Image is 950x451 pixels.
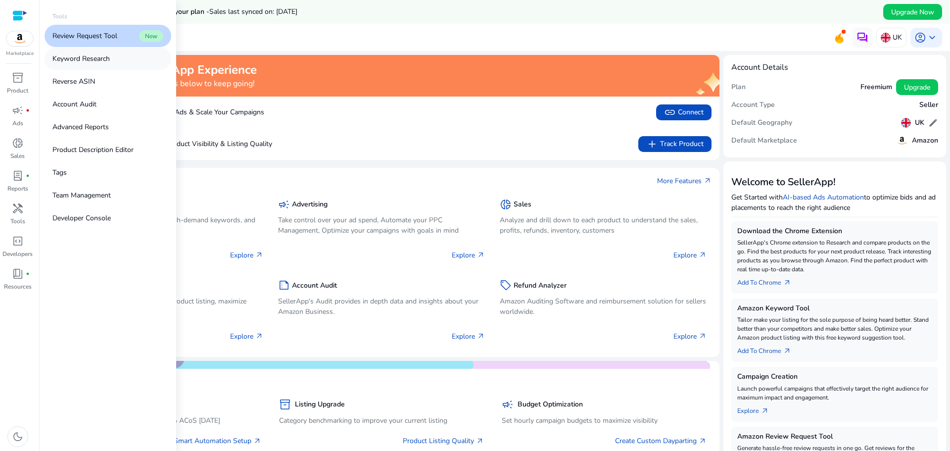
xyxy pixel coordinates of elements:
span: fiber_manual_record [26,108,30,112]
h5: Data syncs run less frequently on your plan - [65,8,297,16]
p: UK [893,29,902,46]
h3: Welcome to SellerApp! [731,176,938,188]
p: Explore [452,331,485,342]
h4: Account Details [731,63,788,72]
span: arrow_outward [783,347,791,355]
span: lab_profile [12,170,24,182]
span: arrow_outward [699,332,707,340]
span: campaign [502,399,514,410]
h5: Default Marketplace [731,137,797,145]
p: Account Audit [52,99,96,109]
span: arrow_outward [699,251,707,259]
span: donut_small [12,137,24,149]
h5: Account Type [731,101,775,109]
a: Add To Chrome [737,342,799,356]
button: addTrack Product [638,136,712,152]
span: edit [928,118,938,128]
h5: Advertising [292,200,328,209]
span: sell [500,279,512,291]
p: Tools [10,217,25,226]
p: Get Started with to optimize bids and ad placements to reach the right audience [731,192,938,213]
p: Marketplace [6,50,34,57]
p: Analyze and drill down to each product to understand the sales, profits, refunds, inventory, cust... [500,215,707,236]
span: arrow_outward [255,332,263,340]
img: uk.svg [901,118,911,128]
p: Developer Console [52,213,111,223]
p: Reports [7,184,28,193]
p: Sales [10,151,25,160]
h5: Default Geography [731,119,792,127]
a: AI-based Ads Automation [783,193,864,202]
span: summarize [278,279,290,291]
span: New [139,30,163,42]
h5: Plan [731,83,746,92]
h5: Freemium [860,83,892,92]
p: Developers [2,250,33,258]
a: More Featuresarrow_outward [657,176,712,186]
img: uk.svg [881,33,891,43]
p: Explore [230,331,263,342]
span: donut_small [500,199,512,210]
a: Product Listing Quality [403,436,484,446]
p: Explore [230,250,263,260]
h5: Account Audit [292,282,337,290]
span: arrow_outward [255,251,263,259]
img: amazon.svg [6,31,33,46]
span: campaign [12,104,24,116]
span: arrow_outward [761,407,769,415]
p: Reverse ASIN [52,76,95,87]
p: SellerApp's Chrome extension to Research and compare products on the go. Find the best products f... [737,238,932,274]
p: Explore [673,250,707,260]
span: arrow_outward [704,177,712,185]
span: account_circle [914,32,926,44]
span: arrow_outward [477,332,485,340]
p: Take control over your ad spend, Automate your PPC Management, Optimize your campaigns with goals... [278,215,485,236]
p: Amazon Auditing Software and reimbursement solution for sellers worldwide. [500,296,707,317]
span: Sales last synced on: [DATE] [209,7,297,16]
button: Upgrade [896,79,938,95]
span: code_blocks [12,235,24,247]
h5: Refund Analyzer [514,282,567,290]
p: SellerApp's Audit provides in depth data and insights about your Amazon Business. [278,296,485,317]
p: Product [7,86,28,95]
p: Launch powerful campaigns that effectively target the right audience for maximum impact and engag... [737,384,932,402]
span: fiber_manual_record [26,174,30,178]
p: Tags [52,167,67,178]
p: Explore [452,250,485,260]
span: inventory_2 [279,399,291,410]
p: Explore [673,331,707,342]
p: Tools [52,12,67,21]
span: Upgrade Now [891,7,934,17]
img: amazon.svg [896,135,908,147]
span: dark_mode [12,431,24,443]
span: handyman [12,202,24,214]
h5: Seller [919,101,938,109]
p: Resources [4,282,32,291]
span: link [664,106,676,118]
span: arrow_outward [253,437,261,445]
span: arrow_outward [476,437,484,445]
p: Tailor make your listing for the sole purpose of being heard better. Stand better than your compe... [737,315,932,342]
h5: Amazon Keyword Tool [737,304,932,313]
span: arrow_outward [699,437,707,445]
p: Review Request Tool [52,31,117,41]
p: Team Management [52,190,111,200]
button: Upgrade Now [883,4,942,20]
span: inventory_2 [12,72,24,84]
span: arrow_outward [783,279,791,287]
span: keyboard_arrow_down [926,32,938,44]
a: Create Custom Dayparting [615,436,707,446]
p: Product Description Editor [52,145,134,155]
span: fiber_manual_record [26,272,30,276]
h5: Sales [514,200,531,209]
a: Explorearrow_outward [737,402,777,416]
p: Set hourly campaign budgets to maximize visibility [502,415,707,426]
p: Keyword Research [52,53,110,64]
span: campaign [278,199,290,210]
h5: Listing Upgrade [295,401,345,409]
h5: Budget Optimization [518,401,583,409]
span: Connect [664,106,704,118]
span: Upgrade [904,82,930,93]
a: Add To Chrome [737,274,799,288]
h5: Campaign Creation [737,373,932,381]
